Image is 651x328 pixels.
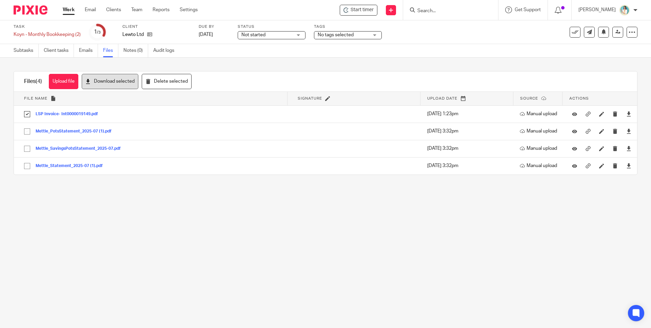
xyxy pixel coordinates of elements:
[578,6,616,13] p: [PERSON_NAME]
[626,145,631,152] a: Download
[427,110,510,117] p: [DATE] 1:23pm
[36,146,126,151] button: Mettle_SavingsPotsStatement_2025-07.pdf
[180,6,198,13] a: Settings
[122,24,190,29] label: Client
[123,44,148,57] a: Notes (0)
[427,97,457,100] span: Upload date
[14,24,81,29] label: Task
[520,110,559,117] p: Manual upload
[238,24,305,29] label: Status
[85,6,96,13] a: Email
[340,5,377,16] div: Lewto Ltd - Koyn - Monthly Bookkeeping (2)
[626,162,631,169] a: Download
[79,44,98,57] a: Emails
[14,5,47,15] img: Pixie
[520,128,559,135] p: Manual upload
[427,128,510,135] p: [DATE] 3:32pm
[24,78,42,85] h1: Files
[153,44,179,57] a: Audit logs
[520,97,538,100] span: Source
[122,31,144,38] p: Lewto Ltd
[21,142,34,155] input: Select
[36,79,42,84] span: (4)
[21,160,34,172] input: Select
[314,24,382,29] label: Tags
[569,97,589,100] span: Actions
[626,128,631,135] a: Download
[36,164,108,168] button: Mettle_Statement_2025-07 (1).pdf
[626,110,631,117] a: Download
[241,33,265,37] span: Not started
[142,74,192,89] button: Delete selected
[427,145,510,152] p: [DATE] 3:32pm
[131,6,142,13] a: Team
[44,44,74,57] a: Client tasks
[298,97,322,100] span: Signature
[199,24,229,29] label: Due by
[94,28,101,36] div: 1
[106,6,121,13] a: Clients
[520,145,559,152] p: Manual upload
[97,30,101,34] small: /3
[36,129,117,134] button: Mettle_PotsStatement_2025-07 (1).pdf
[417,8,478,14] input: Search
[14,31,81,38] div: Koyn - Monthly Bookkeeping (2)
[199,32,213,37] span: [DATE]
[619,5,630,16] img: Koyn.jpg
[153,6,170,13] a: Reports
[520,162,559,169] p: Manual upload
[24,97,47,100] span: File name
[49,74,78,89] button: Upload file
[36,112,103,117] button: LSP Invoice- Int0000019149.pdf
[103,44,118,57] a: Files
[427,162,510,169] p: [DATE] 3:32pm
[351,6,374,14] span: Start timer
[515,7,541,12] span: Get Support
[63,6,75,13] a: Work
[21,125,34,138] input: Select
[14,44,39,57] a: Subtasks
[82,74,138,89] button: Download selected
[21,108,34,121] input: Select
[318,33,354,37] span: No tags selected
